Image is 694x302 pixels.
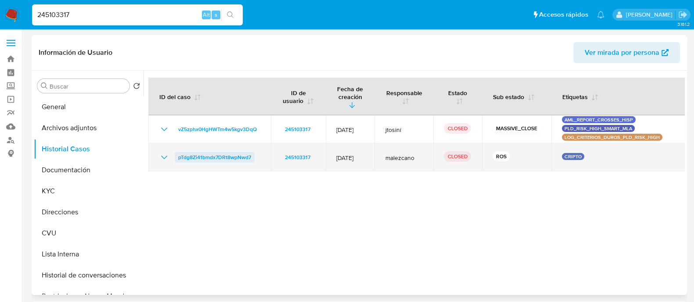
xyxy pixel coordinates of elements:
[626,11,675,19] p: martin.degiuli@mercadolibre.com
[585,42,659,63] span: Ver mirada por persona
[34,117,144,139] button: Archivos adjuntos
[573,42,680,63] button: Ver mirada por persona
[34,265,144,286] button: Historial de conversaciones
[678,10,687,19] a: Salir
[34,223,144,244] button: CVU
[41,82,48,89] button: Buscar
[50,82,126,90] input: Buscar
[539,10,588,19] span: Accesos rápidos
[34,139,144,160] button: Historial Casos
[39,48,112,57] h1: Información de Usuario
[203,11,210,19] span: Alt
[215,11,217,19] span: s
[32,9,243,21] input: Buscar usuario o caso...
[221,9,239,21] button: search-icon
[133,82,140,92] button: Volver al orden por defecto
[34,244,144,265] button: Lista Interna
[34,160,144,181] button: Documentación
[34,181,144,202] button: KYC
[34,202,144,223] button: Direcciones
[597,11,604,18] a: Notificaciones
[34,96,144,117] button: General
